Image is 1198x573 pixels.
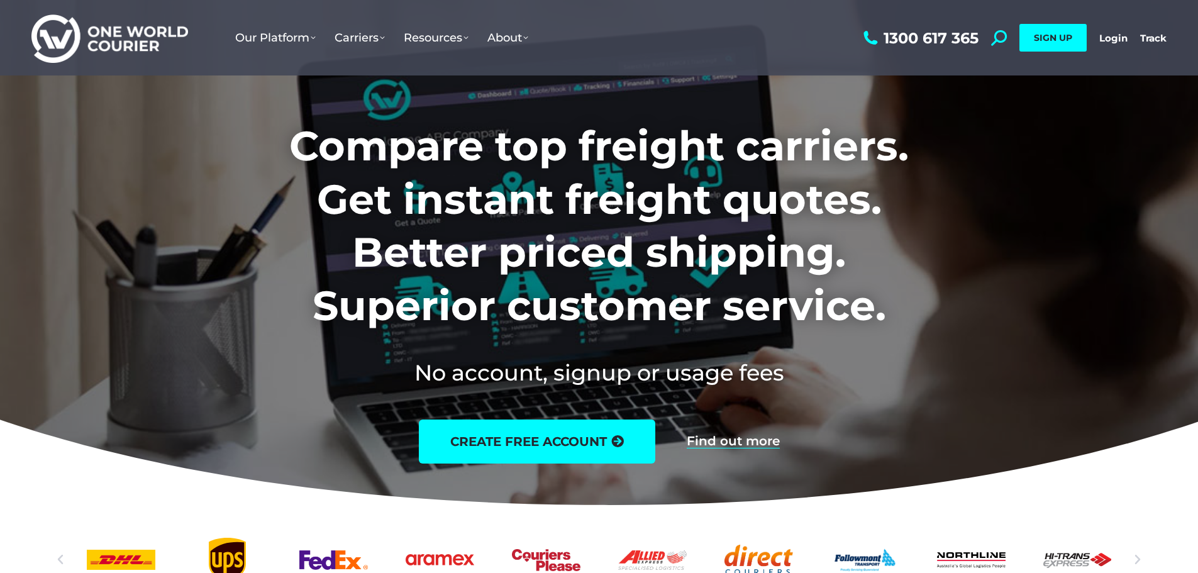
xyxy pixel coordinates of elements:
[687,435,780,448] a: Find out more
[1099,32,1128,44] a: Login
[419,420,655,464] a: create free account
[235,31,316,45] span: Our Platform
[404,31,469,45] span: Resources
[206,357,992,388] h2: No account, signup or usage fees
[1034,32,1072,43] span: SIGN UP
[1019,24,1087,52] a: SIGN UP
[325,18,394,57] a: Carriers
[206,120,992,332] h1: Compare top freight carriers. Get instant freight quotes. Better priced shipping. Superior custom...
[487,31,528,45] span: About
[1140,32,1167,44] a: Track
[394,18,478,57] a: Resources
[478,18,538,57] a: About
[335,31,385,45] span: Carriers
[31,13,188,64] img: One World Courier
[226,18,325,57] a: Our Platform
[860,30,979,46] a: 1300 617 365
